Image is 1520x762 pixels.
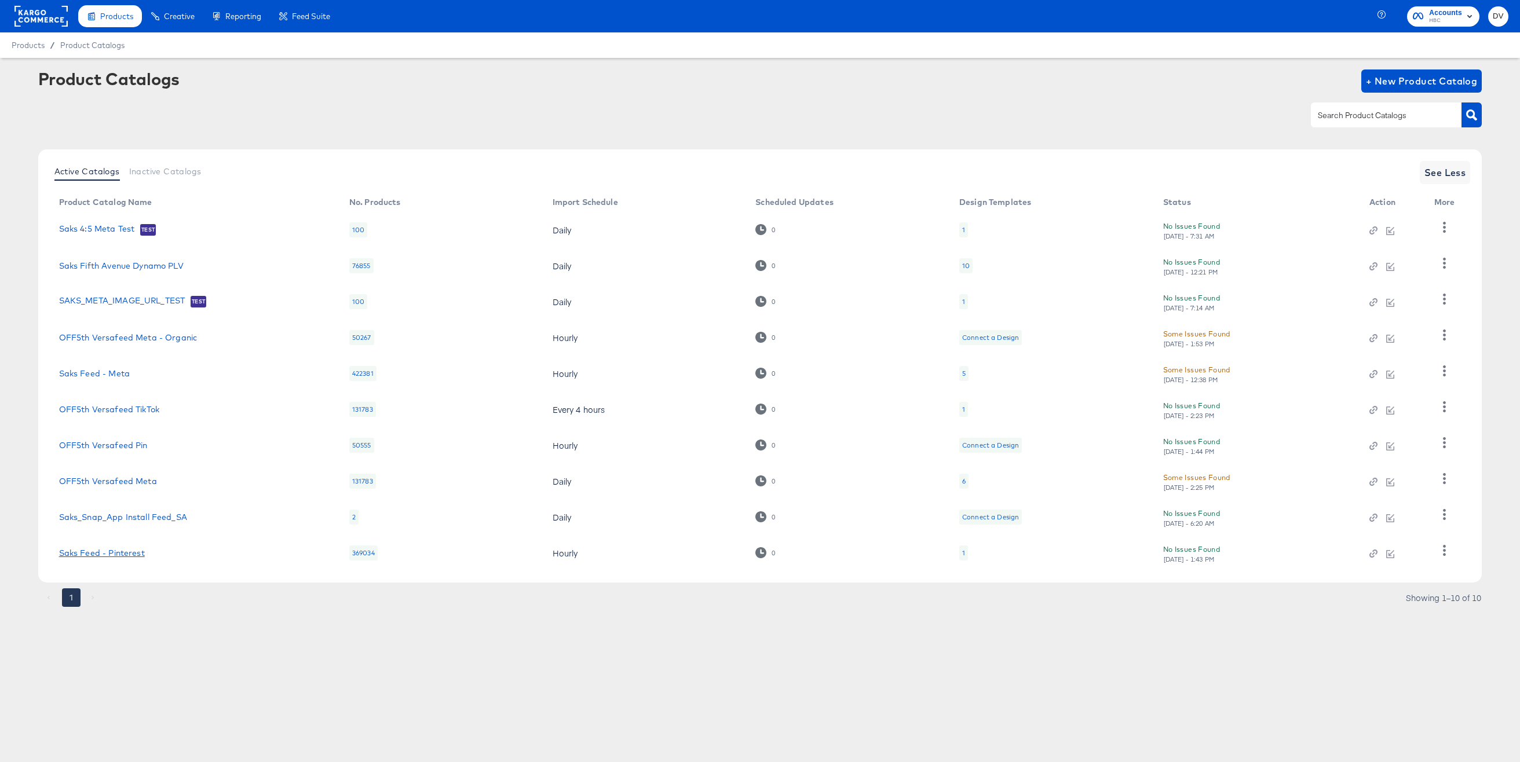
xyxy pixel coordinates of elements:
[100,12,133,21] span: Products
[1493,10,1504,23] span: DV
[962,512,1019,522] div: Connect a Design
[1316,109,1439,122] input: Search Product Catalogs
[1154,193,1360,212] th: Status
[1163,471,1230,483] div: Some Issues Found
[1425,193,1469,212] th: More
[54,167,120,176] span: Active Catalogs
[349,222,367,237] div: 100
[543,391,747,427] td: Every 4 hours
[349,474,376,489] div: 131783
[1429,7,1462,19] span: Accounts
[771,477,776,485] div: 0
[771,441,776,449] div: 0
[1405,594,1482,602] div: Showing 1–10 of 10
[59,405,159,414] a: OFF5th Versafeed TikTok
[959,438,1022,453] div: Connect a Design
[1163,483,1215,492] div: [DATE] - 2:25 PM
[38,69,180,88] div: Product Catalogs
[959,258,973,273] div: 10
[62,588,81,607] button: page 1
[755,475,776,486] div: 0
[771,226,776,234] div: 0
[771,513,776,521] div: 0
[59,369,130,378] a: Saks Feed - Meta
[959,474,969,489] div: 6
[1366,73,1478,89] span: + New Product Catalog
[349,510,359,525] div: 2
[959,330,1022,345] div: Connect a Design
[225,12,261,21] span: Reporting
[129,167,202,176] span: Inactive Catalogs
[543,463,747,499] td: Daily
[59,548,145,558] a: Saks Feed - Pinterest
[292,12,330,21] span: Feed Suite
[1163,471,1230,492] button: Some Issues Found[DATE] - 2:25 PM
[543,284,747,320] td: Daily
[1488,6,1508,27] button: DV
[771,369,776,378] div: 0
[959,545,968,560] div: 1
[349,330,374,345] div: 50267
[59,512,187,522] a: Saks_Snap_App Install Feed_SA
[59,333,198,342] a: OFF5th Versafeed Meta - Organic
[962,333,1019,342] div: Connect a Design
[962,477,966,486] div: 6
[164,12,195,21] span: Creative
[1163,328,1230,340] div: Some Issues Found
[1407,6,1479,27] button: AccountsHBC
[38,588,104,607] nav: pagination navigation
[1163,376,1219,384] div: [DATE] - 12:38 PM
[962,297,965,306] div: 1
[59,477,157,486] a: OFF5th Versafeed Meta
[543,427,747,463] td: Hourly
[959,294,968,309] div: 1
[543,499,747,535] td: Daily
[349,258,374,273] div: 76855
[1429,16,1462,25] span: HBC
[959,366,969,381] div: 5
[349,438,374,453] div: 50555
[962,548,965,558] div: 1
[59,224,135,236] a: Saks 4:5 Meta Test
[45,41,60,50] span: /
[59,197,152,207] div: Product Catalog Name
[962,261,970,270] div: 10
[771,262,776,270] div: 0
[1424,164,1466,181] span: See Less
[59,441,148,450] a: OFF5th Versafeed Pin
[553,197,618,207] div: Import Schedule
[349,366,377,381] div: 422381
[962,369,966,378] div: 5
[962,441,1019,450] div: Connect a Design
[755,332,776,343] div: 0
[755,368,776,379] div: 0
[543,320,747,356] td: Hourly
[1163,364,1230,376] div: Some Issues Found
[755,260,776,271] div: 0
[771,405,776,413] div: 0
[349,197,401,207] div: No. Products
[959,402,968,417] div: 1
[1163,328,1230,348] button: Some Issues Found[DATE] - 1:53 PM
[771,298,776,306] div: 0
[1360,193,1425,212] th: Action
[191,297,206,306] span: Test
[959,510,1022,525] div: Connect a Design
[959,222,968,237] div: 1
[755,439,776,450] div: 0
[959,197,1031,207] div: Design Templates
[543,248,747,284] td: Daily
[755,404,776,415] div: 0
[1361,69,1482,93] button: + New Product Catalog
[349,294,367,309] div: 100
[755,511,776,522] div: 0
[140,225,156,235] span: Test
[755,296,776,307] div: 0
[543,356,747,391] td: Hourly
[771,549,776,557] div: 0
[543,535,747,571] td: Hourly
[962,405,965,414] div: 1
[59,261,184,270] a: Saks Fifth Avenue Dynamo PLV
[60,41,125,50] a: Product Catalogs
